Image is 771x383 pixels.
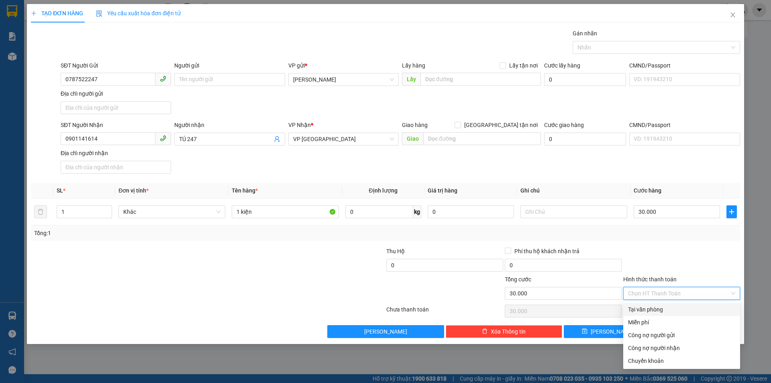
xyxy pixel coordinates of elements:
th: Ghi chú [517,183,630,199]
div: Tổng: 1 [34,229,298,238]
span: VP Đà Nẵng [293,133,394,145]
span: Giao [402,132,423,145]
span: Tổng cước [505,276,531,283]
div: SĐT Người Nhận [61,121,171,129]
button: delete [34,205,47,218]
span: phone [160,76,166,82]
strong: [PERSON_NAME]: [71,23,122,30]
span: ĐỨC ĐẠT GIA LAI [32,8,110,19]
div: Cước gửi hàng sẽ được ghi vào công nợ của người nhận [623,342,740,354]
div: Chưa thanh toán [385,305,504,319]
button: plus [726,205,737,218]
span: Tên hàng [232,187,258,194]
span: Phí thu hộ khách nhận trả [511,247,583,256]
span: Lấy tận nơi [506,61,541,70]
div: Địa chỉ người gửi [61,89,171,98]
div: VP gửi [288,61,399,70]
label: Hình thức thanh toán [623,276,677,283]
span: [PERSON_NAME] [591,327,634,336]
strong: 0931 600 979 [29,27,69,34]
label: Gán nhãn [573,30,597,37]
div: Miễn phí [628,318,735,327]
div: Địa chỉ người nhận [61,149,171,158]
input: Địa chỉ của người nhận [61,161,171,174]
span: [PERSON_NAME] [43,53,117,64]
span: close [730,12,736,18]
span: save [582,328,587,335]
input: VD: Bàn, Ghế [232,205,339,218]
span: Lấy hàng [402,62,425,69]
div: Cước gửi hàng sẽ được ghi vào công nợ của người gửi [623,329,740,342]
div: Chuyển khoản [628,356,735,365]
label: Cước lấy hàng [544,62,580,69]
span: plus [31,10,37,16]
span: TẠO ĐƠN HÀNG [31,10,83,16]
input: Dọc đường [423,132,541,145]
strong: 0901 900 568 [71,23,136,38]
input: Ghi Chú [520,205,627,218]
span: Đơn vị tính [118,187,149,194]
span: VP Nhận [288,122,311,128]
img: icon [96,10,102,17]
div: Công nợ người gửi [628,331,735,340]
div: Tại văn phòng [628,305,735,314]
div: Người gửi [174,61,285,70]
button: Close [722,4,744,27]
span: Lê Đại Hành [293,74,394,86]
span: Xóa Thông tin [491,327,526,336]
strong: 0901 936 968 [5,35,45,43]
input: Cước lấy hàng [544,73,626,86]
span: Khác [123,206,220,218]
span: Định lượng [369,187,398,194]
span: Lấy [402,73,420,86]
span: kg [413,205,421,218]
span: VP GỬI: [5,53,40,64]
span: [GEOGRAPHIC_DATA] tận nơi [461,121,541,129]
span: delete [482,328,487,335]
input: Dọc đường [420,73,541,86]
span: Giá trị hàng [428,187,457,194]
input: Cước giao hàng [544,133,626,145]
div: CMND/Passport [629,61,740,70]
span: phone [160,135,166,141]
div: Công nợ người nhận [628,344,735,352]
span: [PERSON_NAME] [364,327,407,336]
span: Thu Hộ [386,248,405,254]
input: Địa chỉ của người gửi [61,101,171,114]
input: 0 [428,205,514,218]
span: Cước hàng [634,187,661,194]
button: deleteXóa Thông tin [446,325,563,338]
strong: Sài Gòn: [5,27,29,34]
span: Giao hàng [402,122,428,128]
span: user-add [274,136,280,142]
span: SL [57,187,63,194]
button: [PERSON_NAME] [327,325,444,338]
span: plus [727,209,736,215]
strong: 0901 933 179 [71,39,111,47]
label: Cước giao hàng [544,122,584,128]
div: Người nhận [174,121,285,129]
span: Yêu cầu xuất hóa đơn điện tử [96,10,181,16]
div: SĐT Người Gửi [61,61,171,70]
button: save[PERSON_NAME] [564,325,651,338]
div: CMND/Passport [629,121,740,129]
